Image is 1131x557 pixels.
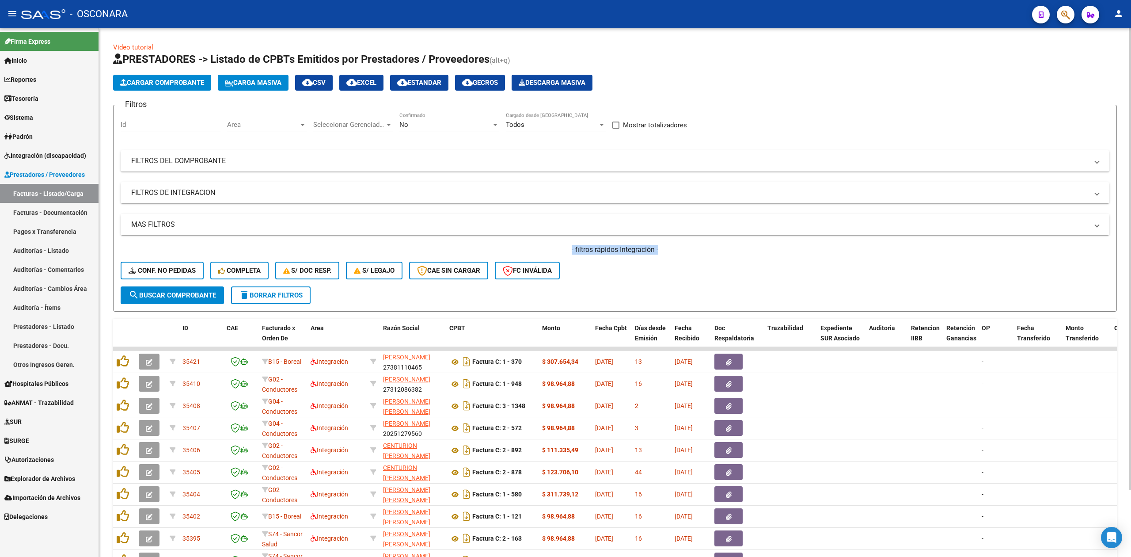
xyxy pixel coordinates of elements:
[462,77,473,88] mat-icon: cloud_download
[4,94,38,103] span: Tesorería
[671,319,711,358] datatable-header-cell: Fecha Recibido
[542,402,575,409] strong: $ 98.964,88
[461,377,472,391] i: Descargar documento
[675,446,693,454] span: [DATE]
[982,402,983,409] span: -
[982,324,990,332] span: OP
[70,4,128,24] span: - OSCONARA
[262,530,303,548] span: S74 - Sancor Salud
[1017,324,1050,342] span: Fecha Transferido
[461,465,472,479] i: Descargar documento
[764,319,817,358] datatable-header-cell: Trazabilidad
[461,355,472,369] i: Descargar documento
[182,424,200,431] span: 35407
[275,262,340,279] button: S/ Doc Resp.
[121,182,1109,203] mat-expansion-panel-header: FILTROS DE INTEGRACION
[869,324,895,332] span: Auditoria
[635,469,642,476] span: 44
[595,358,613,365] span: [DATE]
[311,402,348,409] span: Integración
[346,77,357,88] mat-icon: cloud_download
[1101,527,1122,548] div: Open Intercom Messenger
[542,446,578,454] strong: $ 111.335,49
[506,121,524,129] span: Todos
[182,402,200,409] span: 35408
[595,469,613,476] span: [DATE]
[542,535,575,542] strong: $ 98.964,88
[383,324,420,332] span: Razón Social
[283,267,332,275] span: S/ Doc Resp.
[675,513,693,520] span: [DATE]
[472,469,522,476] strong: Factura C: 2 - 878
[4,56,27,65] span: Inicio
[210,262,269,279] button: Completa
[595,324,627,332] span: Fecha Cpbt
[227,121,299,129] span: Area
[121,98,151,111] h3: Filtros
[472,359,522,366] strong: Factura C: 1 - 370
[131,220,1088,229] mat-panel-title: MAS FILTROS
[817,319,865,358] datatable-header-cell: Expediente SUR Asociado
[4,455,54,465] span: Autorizaciones
[383,507,442,526] div: 27390238210
[542,380,575,387] strong: $ 98.964,88
[131,188,1088,198] mat-panel-title: FILTROS DE INTEGRACION
[542,424,575,431] strong: $ 98.964,88
[223,319,258,358] datatable-header-cell: CAE
[409,262,488,279] button: CAE SIN CARGAR
[512,75,592,91] button: Descarga Masiva
[472,381,522,388] strong: Factura C: 1 - 948
[383,508,430,526] span: [PERSON_NAME] [PERSON_NAME]
[383,485,442,504] div: 20190138837
[675,324,699,342] span: Fecha Recibido
[472,535,522,542] strong: Factura C: 2 - 163
[635,446,642,454] span: 13
[865,319,907,358] datatable-header-cell: Auditoria
[461,443,472,457] i: Descargar documento
[218,75,288,91] button: Carga Masiva
[313,121,385,129] span: Seleccionar Gerenciador
[113,75,211,91] button: Cargar Comprobante
[635,358,642,365] span: 13
[182,324,188,332] span: ID
[262,486,297,523] span: G02 - Conductores Navales Central
[4,170,85,179] span: Prestadores / Proveedores
[383,397,442,415] div: 27360272228
[383,529,442,548] div: 27358230607
[982,469,983,476] span: -
[714,324,754,342] span: Doc Respaldatoria
[4,398,74,408] span: ANMAT - Trazabilidad
[182,513,200,520] span: 35402
[121,214,1109,235] mat-expansion-panel-header: MAS FILTROS
[675,491,693,498] span: [DATE]
[461,509,472,523] i: Descargar documento
[4,113,33,122] span: Sistema
[311,324,324,332] span: Area
[542,513,575,520] strong: $ 98.964,88
[383,374,442,393] div: 27312086382
[461,531,472,546] i: Descargar documento
[383,464,430,481] span: CENTURION [PERSON_NAME]
[131,156,1088,166] mat-panel-title: FILTROS DEL COMPROBANTE
[595,513,613,520] span: [DATE]
[982,358,983,365] span: -
[449,324,465,332] span: CPBT
[397,77,408,88] mat-icon: cloud_download
[311,535,348,542] span: Integración
[383,486,430,504] span: [PERSON_NAME] [PERSON_NAME]
[129,267,196,275] span: Conf. no pedidas
[262,398,299,425] span: G04 - Conductores Navales MDQ
[311,446,348,454] span: Integración
[380,319,446,358] datatable-header-cell: Razón Social
[631,319,671,358] datatable-header-cell: Días desde Emisión
[268,513,301,520] span: B15 - Boreal
[635,513,642,520] span: 16
[218,267,261,275] span: Completa
[121,262,204,279] button: Conf. no pedidas
[239,290,250,300] mat-icon: delete
[4,493,80,503] span: Importación de Archivos
[339,75,383,91] button: EXCEL
[182,358,200,365] span: 35421
[262,324,295,342] span: Facturado x Orden De
[227,324,238,332] span: CAE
